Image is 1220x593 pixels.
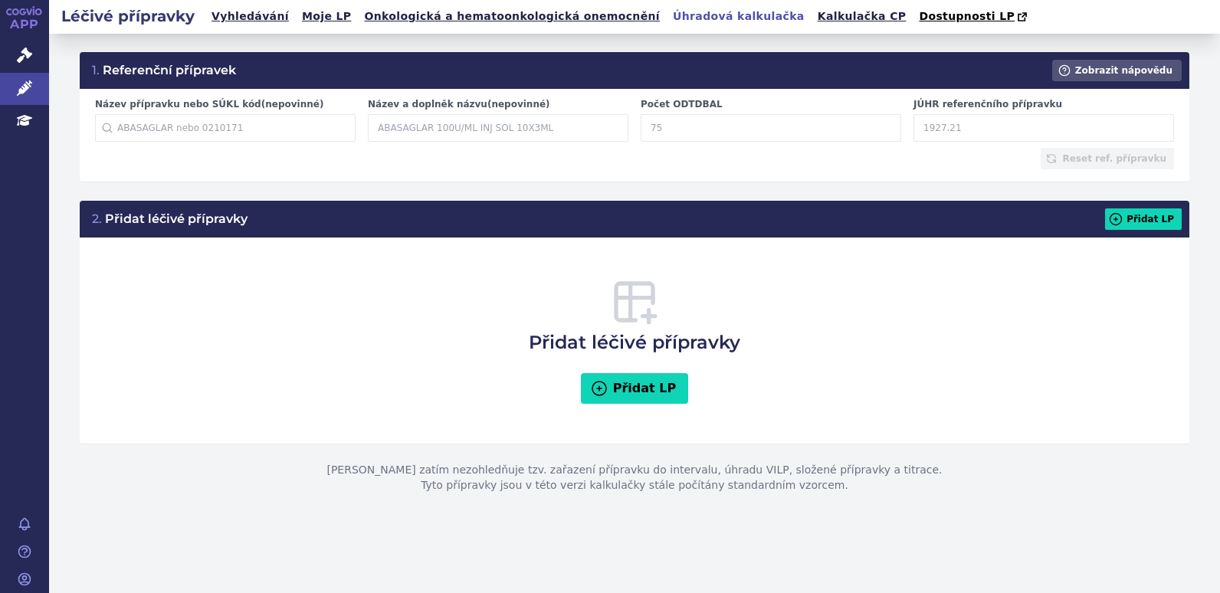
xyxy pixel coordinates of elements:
[913,114,1174,142] input: 1927.21
[359,6,664,27] a: Onkologická a hematoonkologická onemocnění
[92,211,102,226] span: 2.
[1105,208,1182,230] button: Přidat LP
[529,277,740,355] h3: Přidat léčivé přípravky
[914,6,1035,28] a: Dostupnosti LP
[368,114,628,142] input: ABASAGLAR 100U/ML INJ SOL 10X3ML
[668,6,809,27] a: Úhradová kalkulačka
[92,63,100,77] span: 1.
[92,62,236,79] h3: Referenční přípravek
[95,114,356,142] input: ABASAGLAR nebo 0210171
[813,6,911,27] a: Kalkulačka CP
[207,6,294,27] a: Vyhledávání
[368,98,628,111] label: Název a doplněk názvu
[641,98,901,111] label: Počet ODTDBAL
[297,6,356,27] a: Moje LP
[641,114,901,142] input: 75
[49,5,207,27] h2: Léčivé přípravky
[80,444,1189,511] p: [PERSON_NAME] zatím nezohledňuje tzv. zařazení přípravku do intervalu, úhradu VILP, složené přípr...
[487,99,550,110] span: (nepovinné)
[261,99,324,110] span: (nepovinné)
[581,373,689,404] button: Přidat LP
[92,211,248,228] h3: Přidat léčivé přípravky
[919,10,1015,22] span: Dostupnosti LP
[95,98,356,111] label: Název přípravku nebo SÚKL kód
[1052,60,1182,81] button: Zobrazit nápovědu
[913,98,1174,111] label: JÚHR referenčního přípravku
